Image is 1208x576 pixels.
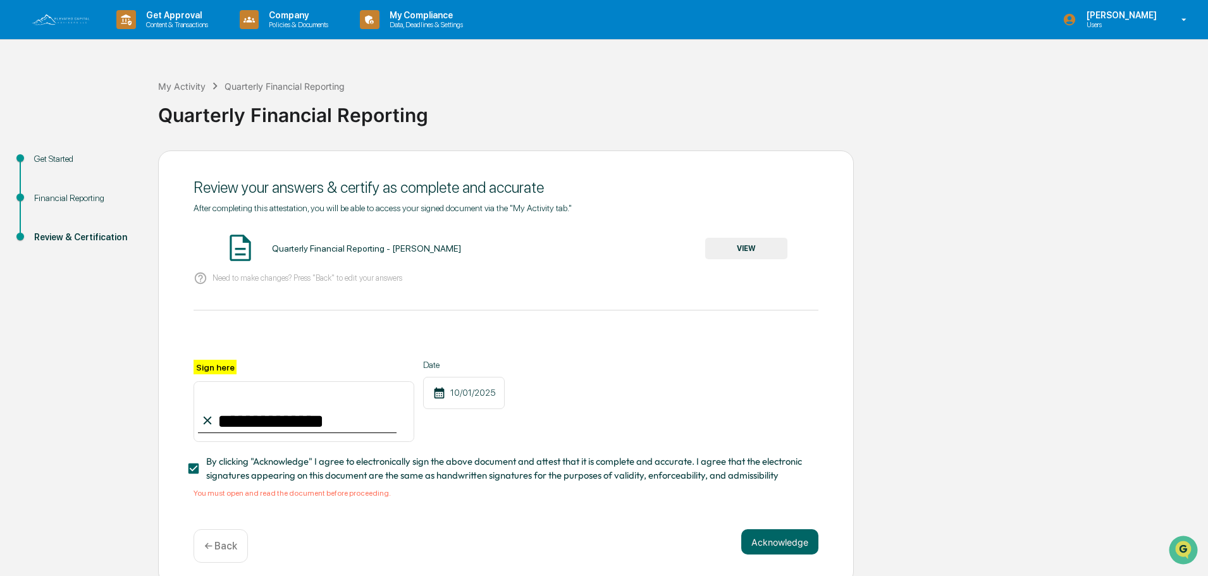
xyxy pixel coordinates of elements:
span: Preclearance [25,159,82,172]
p: Need to make changes? Press "Back" to edit your answers [213,273,402,283]
a: 🖐️Preclearance [8,154,87,177]
div: Review your answers & certify as complete and accurate [194,178,818,197]
button: VIEW [705,238,787,259]
img: 1746055101610-c473b297-6a78-478c-a979-82029cc54cd1 [13,97,35,119]
div: You must open and read the document before proceeding. [194,489,818,498]
a: Powered byPylon [89,214,153,224]
p: Get Approval [136,10,214,20]
div: Financial Reporting [34,192,138,205]
div: 🗄️ [92,161,102,171]
iframe: Open customer support [1168,534,1202,568]
span: By clicking "Acknowledge" I agree to electronically sign the above document and attest that it is... [206,455,808,483]
span: Pylon [126,214,153,224]
div: 🔎 [13,185,23,195]
div: 🖐️ [13,161,23,171]
img: Document Icon [225,232,256,264]
button: Start new chat [215,101,230,116]
div: Quarterly Financial Reporting - [PERSON_NAME] [272,243,461,254]
div: Start new chat [43,97,207,109]
span: Attestations [104,159,157,172]
div: My Activity [158,81,206,92]
button: Acknowledge [741,529,818,555]
div: Quarterly Financial Reporting [225,81,345,92]
span: After completing this attestation, you will be able to access your signed document via the "My Ac... [194,203,572,213]
p: ← Back [204,540,237,552]
p: Company [259,10,335,20]
img: logo [30,13,91,27]
div: We're available if you need us! [43,109,160,119]
p: Users [1076,20,1163,29]
label: Sign here [194,360,237,374]
p: Content & Transactions [136,20,214,29]
p: Data, Deadlines & Settings [379,20,469,29]
div: Quarterly Financial Reporting [158,94,1202,126]
div: Review & Certification [34,231,138,244]
div: 10/01/2025 [423,377,505,409]
a: 🔎Data Lookup [8,178,85,201]
div: Get Started [34,152,138,166]
p: Policies & Documents [259,20,335,29]
a: 🗄️Attestations [87,154,162,177]
p: [PERSON_NAME] [1076,10,1163,20]
p: My Compliance [379,10,469,20]
label: Date [423,360,505,370]
span: Data Lookup [25,183,80,196]
p: How can we help? [13,27,230,47]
